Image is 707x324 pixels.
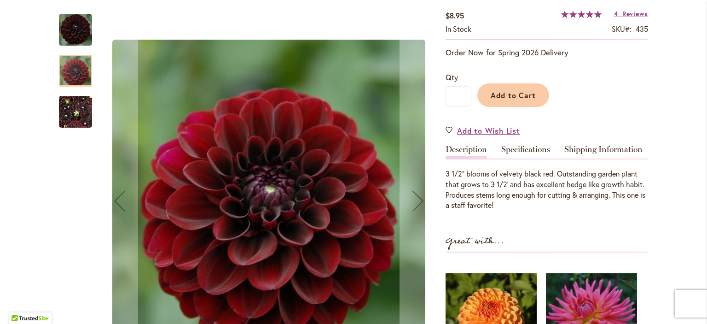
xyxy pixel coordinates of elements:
a: Specifications [501,145,550,159]
div: Detailed Product Info [446,145,648,211]
div: LIGHTS OUT [59,5,101,46]
div: 435 [636,24,648,35]
div: 3 1/2" blooms of velvety black red. Outstanding garden plant that grows to 3 1/2' and has excelle... [446,169,648,211]
span: Add to Cart [491,90,536,100]
div: LIGHTS OUT [59,87,92,128]
p: Order Now for Spring 2026 Delivery [446,47,648,58]
strong: Great with... [446,234,504,249]
span: Qty [446,72,458,82]
span: $8.95 [446,11,464,20]
a: Description [446,145,487,159]
div: LIGHTS OUT [59,46,101,87]
a: Shipping Information [564,145,643,159]
div: Availability [446,24,471,35]
span: In stock [446,24,471,34]
iframe: Launch Accessibility Center [7,291,33,317]
img: LIGHTS OUT [59,90,92,134]
span: Add to Wish List [457,125,520,136]
a: Add to Wish List [446,125,520,136]
button: Add to Cart [477,83,549,107]
div: 100% [561,11,602,18]
span: 4 [614,9,618,18]
strong: SKU [612,24,632,34]
img: LIGHTS OUT [59,13,92,47]
span: Reviews [622,9,648,18]
a: 4 Reviews [614,9,648,18]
